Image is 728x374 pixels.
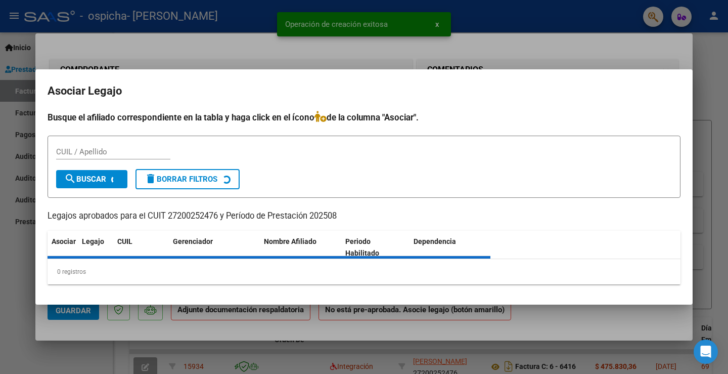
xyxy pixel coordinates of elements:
[694,340,718,364] div: Open Intercom Messenger
[64,175,106,184] span: Buscar
[52,237,76,245] span: Asociar
[48,210,680,223] p: Legajos aprobados para el CUIT 27200252476 y Período de Prestación 202508
[48,259,680,284] div: 0 registros
[78,231,113,264] datatable-header-cell: Legajo
[341,231,409,264] datatable-header-cell: Periodo Habilitado
[414,237,456,245] span: Dependencia
[409,231,491,264] datatable-header-cell: Dependencia
[264,237,316,245] span: Nombre Afiliado
[173,237,213,245] span: Gerenciador
[145,173,157,185] mat-icon: delete
[56,170,127,188] button: Buscar
[64,173,76,185] mat-icon: search
[48,111,680,124] h4: Busque el afiliado correspondiente en la tabla y haga click en el ícono de la columna "Asociar".
[82,237,104,245] span: Legajo
[135,169,240,189] button: Borrar Filtros
[48,231,78,264] datatable-header-cell: Asociar
[145,175,217,184] span: Borrar Filtros
[345,237,379,257] span: Periodo Habilitado
[48,81,680,101] h2: Asociar Legajo
[260,231,341,264] datatable-header-cell: Nombre Afiliado
[113,231,169,264] datatable-header-cell: CUIL
[117,237,132,245] span: CUIL
[169,231,260,264] datatable-header-cell: Gerenciador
